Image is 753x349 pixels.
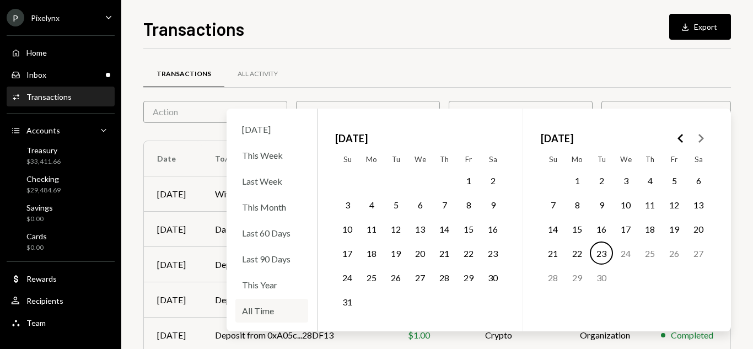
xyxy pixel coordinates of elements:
div: Accounts [26,126,60,135]
button: Go to the Previous Month [671,128,691,148]
button: Saturday, September 27th, 2025 [687,241,710,265]
button: Tuesday, September 9th, 2025 [590,193,613,216]
button: Monday, September 15th, 2025 [566,217,589,240]
button: Go to the Next Month [691,128,711,148]
th: Saturday [481,151,505,168]
button: Saturday, September 6th, 2025 [687,169,710,192]
button: Saturday, August 16th, 2025 [481,217,504,240]
a: Savings$0.00 [7,200,115,226]
button: Friday, August 29th, 2025 [457,266,480,289]
button: Wednesday, September 10th, 2025 [614,193,637,216]
button: Sunday, September 7th, 2025 [541,193,564,216]
button: Tuesday, August 12th, 2025 [384,217,407,240]
th: Friday [456,151,481,168]
div: [DATE] [157,293,189,307]
div: Checking [26,174,61,184]
button: Friday, August 1st, 2025 [457,169,480,192]
span: [DATE] [541,126,573,151]
a: Cards$0.00 [7,228,115,255]
button: Friday, September 26th, 2025 [663,241,686,265]
button: Tuesday, September 30th, 2025 [590,266,613,289]
button: Sunday, August 17th, 2025 [336,241,359,265]
a: Checking$29,484.69 [7,171,115,197]
div: [DATE] [157,329,189,342]
div: This Year [235,273,308,297]
th: Tuesday [589,151,614,168]
td: Deposit from 0x7deC...D6390c [202,247,395,282]
button: Saturday, August 9th, 2025 [481,193,504,216]
div: Cards [26,232,47,241]
div: Completed [671,329,713,342]
button: Export [669,14,731,40]
th: Saturday [686,151,711,168]
td: Dakota System [202,212,395,247]
button: Friday, September 12th, 2025 [663,193,686,216]
div: All Time [235,299,308,323]
button: Monday, September 22nd, 2025 [566,241,589,265]
button: Wednesday, September 17th, 2025 [614,217,637,240]
td: Withdraw to LuxLabs([PERSON_NAME]) [202,176,395,212]
button: Friday, August 8th, 2025 [457,193,480,216]
button: Sunday, September 28th, 2025 [541,266,564,289]
div: Status [296,101,440,123]
div: All Activity [238,69,278,79]
div: Account [449,101,593,123]
h1: Transactions [143,18,244,40]
table: August 2025 [335,151,505,314]
th: Wednesday [614,151,638,168]
div: $0.00 [26,214,53,224]
div: Action [143,101,287,123]
button: Wednesday, September 24th, 2025 [614,241,637,265]
a: Rewards [7,269,115,288]
button: Thursday, September 18th, 2025 [638,217,661,240]
div: $0.00 [26,243,47,253]
button: Monday, September 8th, 2025 [566,193,589,216]
button: Monday, August 4th, 2025 [360,193,383,216]
td: Deposit from 0xA05c...28DF13 [202,282,395,318]
div: Pixelynx [31,13,60,23]
button: Wednesday, September 3rd, 2025 [614,169,637,192]
button: Friday, September 5th, 2025 [663,169,686,192]
button: Sunday, September 21st, 2025 [541,241,564,265]
div: Transactions [157,69,211,79]
a: Team [7,313,115,332]
div: Home [26,48,47,57]
div: [DATE] [157,187,189,201]
div: Last Week [235,169,308,193]
button: Saturday, August 30th, 2025 [481,266,504,289]
div: This Week [235,143,308,167]
div: $1.00 [408,329,459,342]
button: Saturday, August 23rd, 2025 [481,241,504,265]
div: This Month [235,195,308,219]
a: Transactions [7,87,115,106]
button: Friday, September 19th, 2025 [663,217,686,240]
button: Thursday, September 11th, 2025 [638,193,661,216]
button: Thursday, September 4th, 2025 [638,169,661,192]
button: Friday, August 22nd, 2025 [457,241,480,265]
button: Monday, August 18th, 2025 [360,241,383,265]
a: Home [7,42,115,62]
div: [DATE] [157,223,189,236]
a: Transactions [143,60,224,88]
button: Tuesday, August 19th, 2025 [384,241,407,265]
button: Saturday, September 13th, 2025 [687,193,710,216]
a: Recipients [7,291,115,310]
th: Wednesday [408,151,432,168]
button: Wednesday, August 27th, 2025 [408,266,432,289]
button: Thursday, August 21st, 2025 [433,241,456,265]
button: Tuesday, August 5th, 2025 [384,193,407,216]
th: Sunday [335,151,359,168]
button: Sunday, August 3rd, 2025 [336,193,359,216]
button: Thursday, August 14th, 2025 [433,217,456,240]
button: Wednesday, August 13th, 2025 [408,217,432,240]
button: Thursday, September 25th, 2025 [638,241,661,265]
div: Treasury [26,146,61,155]
div: Rewards [26,274,57,283]
th: Date [144,141,202,176]
button: Friday, August 15th, 2025 [457,217,480,240]
button: Tuesday, September 16th, 2025 [590,217,613,240]
table: September 2025 [541,151,711,314]
div: Savings [26,203,53,212]
button: Saturday, August 2nd, 2025 [481,169,504,192]
a: Treasury$33,411.66 [7,142,115,169]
